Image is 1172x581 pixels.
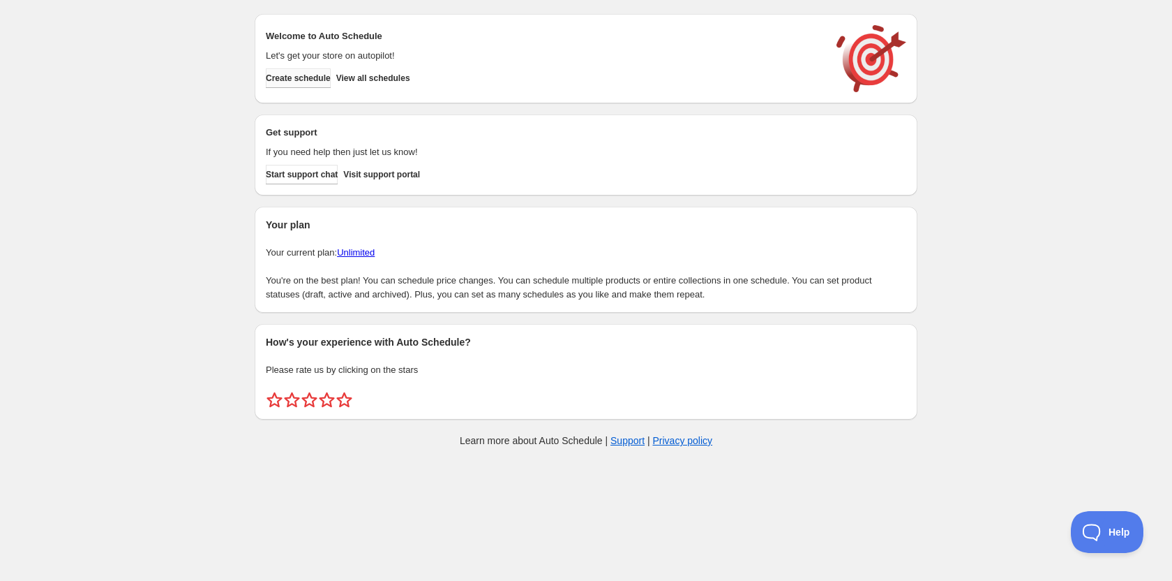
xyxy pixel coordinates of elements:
a: Privacy policy [653,435,713,446]
a: Visit support portal [343,165,420,184]
a: Start support chat [266,165,338,184]
p: If you need help then just let us know! [266,145,822,159]
span: Visit support portal [343,169,420,180]
a: Unlimited [337,247,375,258]
p: You're on the best plan! You can schedule price changes. You can schedule multiple products or en... [266,274,906,302]
button: View all schedules [336,68,410,88]
p: Your current plan: [266,246,906,260]
h2: Get support [266,126,822,140]
h2: Your plan [266,218,906,232]
span: Start support chat [266,169,338,180]
button: Create schedule [266,68,331,88]
span: View all schedules [336,73,410,84]
p: Let's get your store on autopilot! [266,49,822,63]
p: Please rate us by clicking on the stars [266,363,906,377]
iframe: Toggle Customer Support [1071,511,1144,553]
a: Support [610,435,645,446]
h2: Welcome to Auto Schedule [266,29,822,43]
p: Learn more about Auto Schedule | | [460,434,712,448]
h2: How's your experience with Auto Schedule? [266,335,906,349]
span: Create schedule [266,73,331,84]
